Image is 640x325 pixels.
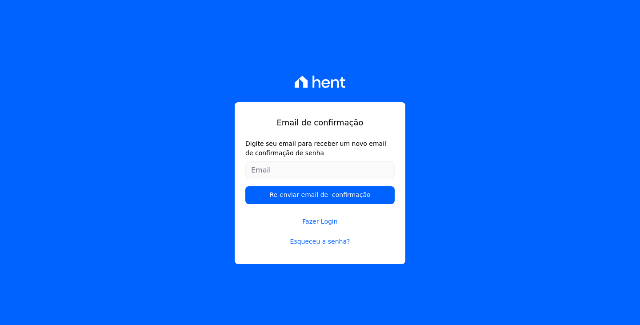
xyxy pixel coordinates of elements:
[245,116,395,128] h1: Email de confirmação
[245,161,395,179] input: Email
[245,237,395,246] a: Esqueceu a senha?
[245,139,395,158] label: Digite seu email para receber um novo email de confirmação de senha
[245,206,395,226] a: Fazer Login
[245,186,395,204] input: Re-enviar email de confirmação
